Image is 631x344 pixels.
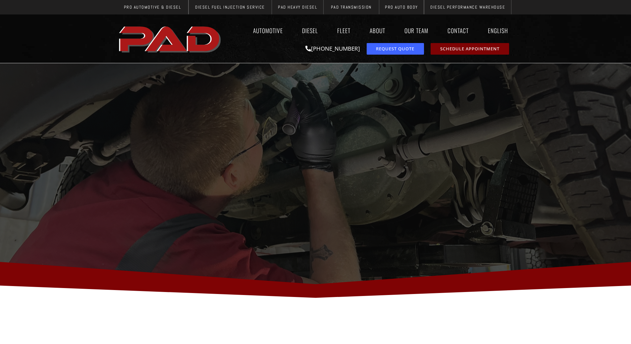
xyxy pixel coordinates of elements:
[440,47,500,51] span: Schedule Appointment
[363,23,392,38] a: About
[331,5,372,9] span: PAD Transmission
[431,43,509,55] a: schedule repair or service appointment
[398,23,435,38] a: Our Team
[247,23,289,38] a: Automotive
[441,23,475,38] a: Contact
[430,5,505,9] span: Diesel Performance Warehouse
[305,45,360,52] a: [PHONE_NUMBER]
[331,23,357,38] a: Fleet
[195,5,265,9] span: Diesel Fuel Injection Service
[117,21,224,57] img: The image shows the word "PAD" in bold, red, uppercase letters with a slight shadow effect.
[296,23,324,38] a: Diesel
[117,21,224,57] a: pro automotive and diesel home page
[224,23,514,38] nav: Menu
[367,43,424,55] a: request a service or repair quote
[482,23,514,38] a: English
[278,5,317,9] span: PAD Heavy Diesel
[124,5,181,9] span: Pro Automotive & Diesel
[385,5,418,9] span: Pro Auto Body
[376,47,414,51] span: Request Quote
